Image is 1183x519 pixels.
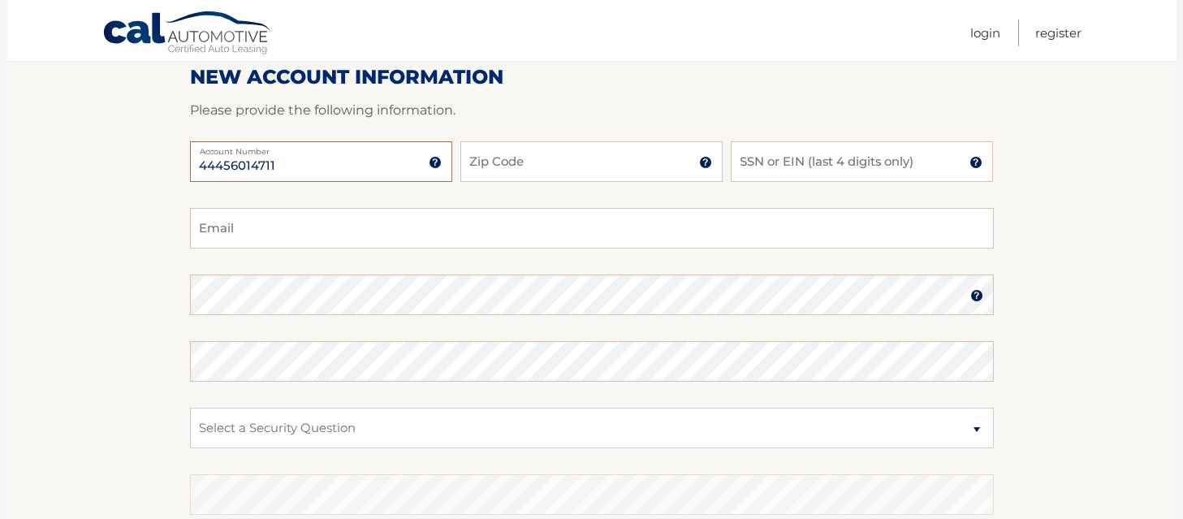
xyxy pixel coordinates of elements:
h2: New Account Information [190,65,994,89]
a: Register [1035,19,1082,46]
p: Please provide the following information. [190,99,994,122]
input: SSN or EIN (last 4 digits only) [731,141,993,182]
img: tooltip.svg [429,156,442,169]
input: Account Number [190,141,452,182]
img: tooltip.svg [969,156,982,169]
label: Account Number [190,141,452,154]
input: Email [190,208,994,249]
a: Login [970,19,1000,46]
img: tooltip.svg [970,289,983,302]
a: Cal Automotive [102,11,273,58]
input: Zip Code [460,141,723,182]
img: tooltip.svg [699,156,712,169]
